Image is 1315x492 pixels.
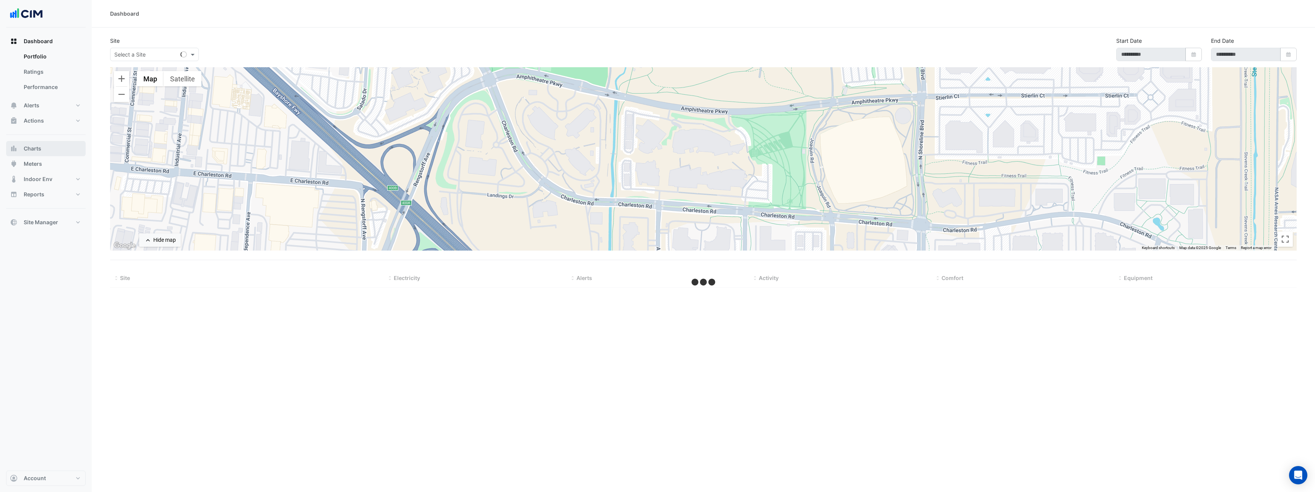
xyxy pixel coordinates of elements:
[10,191,18,198] app-icon: Reports
[10,102,18,109] app-icon: Alerts
[10,218,18,226] app-icon: Site Manager
[6,471,86,486] button: Account
[18,79,86,95] a: Performance
[24,145,41,152] span: Charts
[759,275,779,281] span: Activity
[10,37,18,45] app-icon: Dashboard
[6,156,86,172] button: Meters
[24,175,52,183] span: Indoor Env
[1116,37,1142,45] label: Start Date
[10,145,18,152] app-icon: Charts
[18,64,86,79] a: Ratings
[1226,246,1236,250] a: Terms (opens in new tab)
[6,49,86,98] div: Dashboard
[1211,37,1234,45] label: End Date
[112,241,137,251] img: Google
[1142,245,1175,251] button: Keyboard shortcuts
[6,34,86,49] button: Dashboard
[120,275,130,281] span: Site
[164,71,201,86] button: Show satellite imagery
[942,275,963,281] span: Comfort
[576,275,592,281] span: Alerts
[1278,231,1293,247] button: Toggle fullscreen view
[24,37,53,45] span: Dashboard
[114,71,129,86] button: Zoom in
[9,6,44,21] img: Company Logo
[394,275,420,281] span: Electricity
[24,218,58,226] span: Site Manager
[24,117,44,125] span: Actions
[114,87,129,102] button: Zoom out
[1241,246,1271,250] a: Report a map error
[110,10,139,18] div: Dashboard
[6,187,86,202] button: Reports
[10,160,18,168] app-icon: Meters
[6,141,86,156] button: Charts
[6,113,86,128] button: Actions
[24,474,46,482] span: Account
[110,37,120,45] label: Site
[137,71,164,86] button: Show street map
[18,49,86,64] a: Portfolio
[1179,246,1221,250] span: Map data ©2025 Google
[153,236,176,244] div: Hide map
[1289,466,1307,484] div: Open Intercom Messenger
[139,233,181,247] button: Hide map
[24,191,44,198] span: Reports
[6,172,86,187] button: Indoor Env
[10,175,18,183] app-icon: Indoor Env
[24,102,39,109] span: Alerts
[24,160,42,168] span: Meters
[6,98,86,113] button: Alerts
[1124,275,1153,281] span: Equipment
[112,241,137,251] a: Open this area in Google Maps (opens a new window)
[6,215,86,230] button: Site Manager
[10,117,18,125] app-icon: Actions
